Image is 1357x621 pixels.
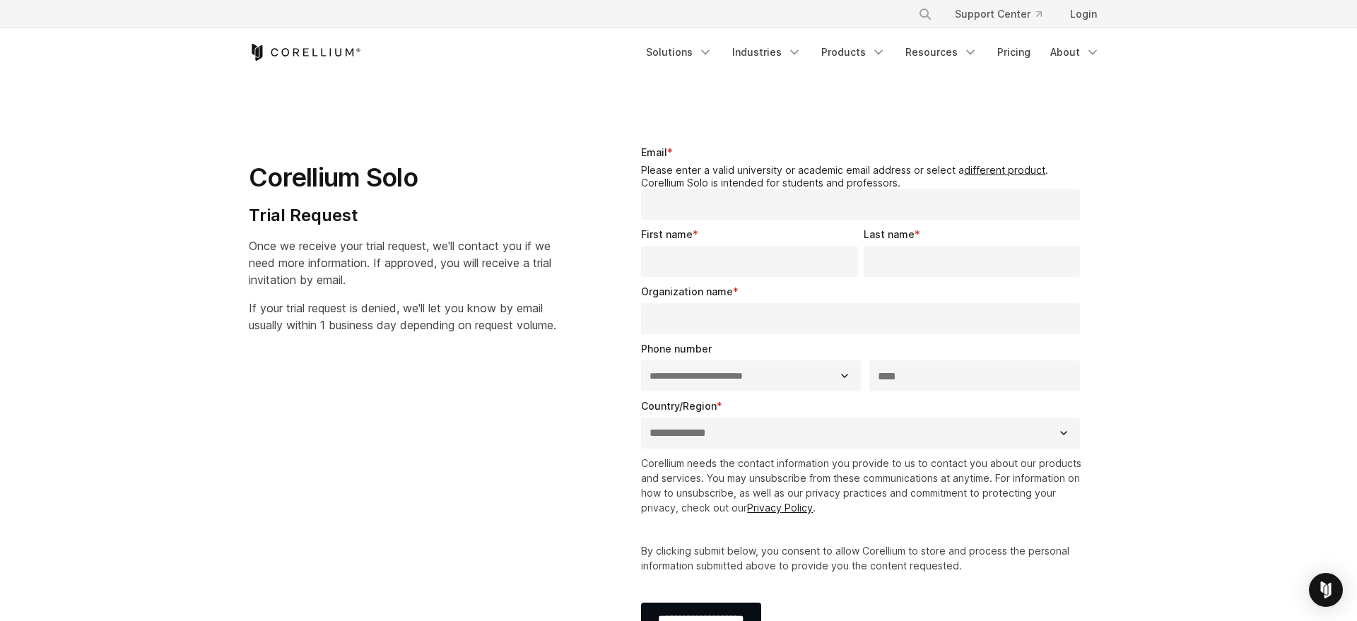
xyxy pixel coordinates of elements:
button: Search [912,1,938,27]
div: Open Intercom Messenger [1309,573,1343,607]
span: Once we receive your trial request, we'll contact you if we need more information. If approved, y... [249,239,551,287]
a: Corellium Home [249,44,361,61]
a: About [1042,40,1108,65]
span: Organization name [641,285,733,297]
a: Privacy Policy [747,502,813,514]
span: Email [641,146,667,158]
a: Solutions [638,40,721,65]
span: Phone number [641,343,712,355]
legend: Please enter a valid university or academic email address or select a . Corellium Solo is intende... [641,164,1086,189]
h4: Trial Request [249,205,556,226]
a: Industries [724,40,810,65]
div: Navigation Menu [638,40,1108,65]
div: Navigation Menu [901,1,1108,27]
a: Products [813,40,894,65]
span: Country/Region [641,400,717,412]
span: First name [641,228,693,240]
h1: Corellium Solo [249,162,556,194]
p: By clicking submit below, you consent to allow Corellium to store and process the personal inform... [641,543,1086,573]
a: different product [964,164,1045,176]
a: Support Center [944,1,1053,27]
span: If your trial request is denied, we'll let you know by email usually within 1 business day depend... [249,301,556,332]
a: Login [1059,1,1108,27]
p: Corellium needs the contact information you provide to us to contact you about our products and s... [641,456,1086,515]
a: Pricing [989,40,1039,65]
span: Last name [864,228,915,240]
a: Resources [897,40,986,65]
